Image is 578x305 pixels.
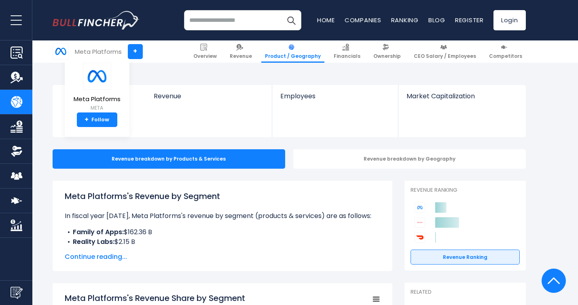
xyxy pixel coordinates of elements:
img: bullfincher logo [53,11,140,30]
a: Login [493,10,526,30]
b: Family of Apps: [73,227,124,237]
img: Alphabet competitors logo [415,217,425,228]
a: Ownership [370,40,404,63]
a: + [128,44,143,59]
span: Product / Geography [265,53,321,59]
img: META logo [53,44,68,59]
a: Companies [345,16,381,24]
span: Overview [193,53,217,59]
span: Meta Platforms [74,96,121,103]
img: META logo [83,63,111,90]
img: Ownership [11,145,23,157]
a: Home [317,16,335,24]
span: Revenue [154,92,264,100]
span: Market Capitalization [407,92,517,100]
h1: Meta Platforms's Revenue by Segment [65,190,380,202]
a: Overview [190,40,220,63]
button: Search [281,10,301,30]
a: Financials [330,40,364,63]
span: Employees [280,92,390,100]
p: Related [411,289,520,296]
strong: + [85,116,89,123]
li: $2.15 B [65,237,380,247]
a: Go to homepage [53,11,140,30]
span: CEO Salary / Employees [414,53,476,59]
span: Revenue [230,53,252,59]
p: Revenue Ranking [411,187,520,194]
a: Revenue Ranking [411,250,520,265]
a: Market Capitalization [398,85,525,114]
a: Product / Geography [261,40,324,63]
div: Revenue breakdown by Geography [293,149,526,169]
span: Competitors [489,53,522,59]
span: Financials [334,53,360,59]
a: Register [455,16,484,24]
a: Revenue [226,40,256,63]
a: Competitors [485,40,526,63]
a: CEO Salary / Employees [410,40,480,63]
span: Continue reading... [65,252,380,262]
a: Meta Platforms META [73,62,121,113]
span: Ownership [373,53,401,59]
small: META [74,104,121,112]
a: +Follow [77,112,117,127]
li: $162.36 B [65,227,380,237]
img: DoorDash competitors logo [415,232,425,243]
a: Blog [428,16,445,24]
a: Revenue [146,85,272,114]
tspan: Meta Platforms's Revenue Share by Segment [65,292,245,304]
div: Revenue breakdown by Products & Services [53,149,285,169]
a: Employees [272,85,398,114]
b: Reality Labs: [73,237,114,246]
p: In fiscal year [DATE], Meta Platforms's revenue by segment (products & services) are as follows: [65,211,380,221]
img: Meta Platforms competitors logo [415,202,425,213]
a: Ranking [391,16,419,24]
div: Meta Platforms [75,47,122,56]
